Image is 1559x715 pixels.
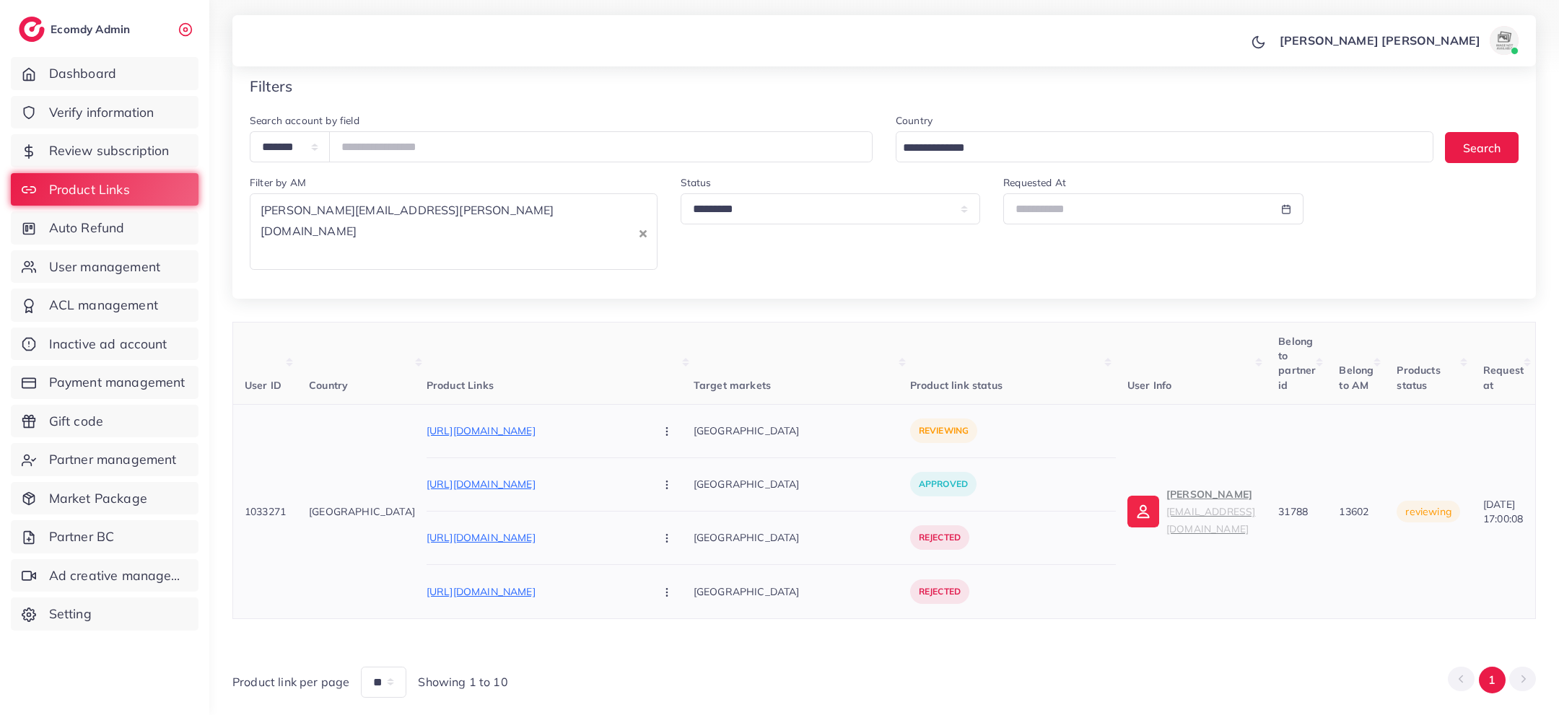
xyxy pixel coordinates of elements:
a: Market Package [11,482,198,515]
span: Showing 1 to 10 [418,674,507,690]
span: Auto Refund [49,219,125,237]
span: Partner management [49,450,177,469]
a: User management [11,250,198,284]
a: [PERSON_NAME] [PERSON_NAME]avatar [1272,26,1524,55]
a: Inactive ad account [11,328,198,361]
input: Search for option [256,244,636,266]
h2: Ecomdy Admin [51,22,134,36]
span: Dashboard [49,64,116,83]
a: Partner BC [11,520,198,553]
a: Ad creative management [11,559,198,592]
span: Ad creative management [49,566,188,585]
a: ACL management [11,289,198,322]
span: Product link per page [232,674,349,690]
input: Search for option [898,137,1415,159]
a: Setting [11,597,198,631]
a: Review subscription [11,134,198,167]
span: ACL management [49,296,158,315]
a: Verify information [11,96,198,129]
a: Auto Refund [11,211,198,245]
a: Dashboard [11,57,198,90]
span: Setting [49,605,92,623]
span: Verify information [49,103,154,122]
img: logo [19,17,45,42]
a: Partner management [11,443,198,476]
a: logoEcomdy Admin [19,17,134,42]
button: Go to page 1 [1479,667,1506,693]
ul: Pagination [1448,667,1536,693]
a: Product Links [11,173,198,206]
span: Inactive ad account [49,335,167,354]
span: Review subscription [49,141,170,160]
span: Gift code [49,412,103,431]
div: Search for option [896,131,1433,162]
span: Product Links [49,180,130,199]
span: Market Package [49,489,147,508]
a: Payment management [11,366,198,399]
img: avatar [1490,26,1519,55]
span: User management [49,258,160,276]
p: [PERSON_NAME] [PERSON_NAME] [1280,32,1480,49]
span: Payment management [49,373,185,392]
a: Gift code [11,405,198,438]
span: Partner BC [49,527,115,546]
